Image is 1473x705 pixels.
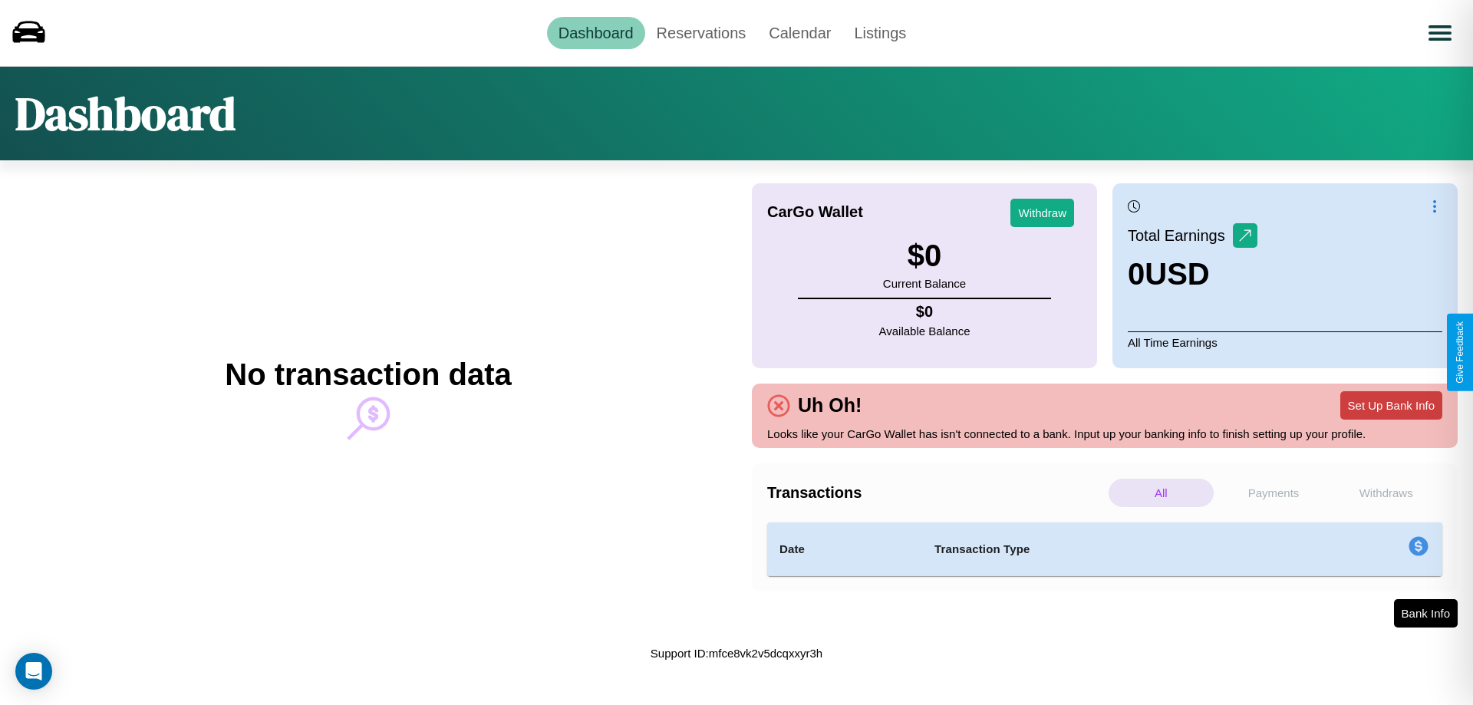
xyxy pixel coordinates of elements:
[1128,222,1233,249] p: Total Earnings
[1419,12,1461,54] button: Open menu
[225,357,511,392] h2: No transaction data
[767,423,1442,444] p: Looks like your CarGo Wallet has isn't connected to a bank. Input up your banking info to finish ...
[1128,331,1442,353] p: All Time Earnings
[15,82,236,145] h1: Dashboard
[767,203,863,221] h4: CarGo Wallet
[879,303,970,321] h4: $ 0
[547,17,645,49] a: Dashboard
[1109,479,1214,507] p: All
[1333,479,1438,507] p: Withdraws
[883,239,966,273] h3: $ 0
[842,17,918,49] a: Listings
[1394,599,1458,628] button: Bank Info
[883,273,966,294] p: Current Balance
[1010,199,1074,227] button: Withdraw
[757,17,842,49] a: Calendar
[879,321,970,341] p: Available Balance
[790,394,869,417] h4: Uh Oh!
[1455,321,1465,384] div: Give Feedback
[1340,391,1442,420] button: Set Up Bank Info
[767,484,1105,502] h4: Transactions
[15,653,52,690] div: Open Intercom Messenger
[1128,257,1257,292] h3: 0 USD
[934,540,1283,558] h4: Transaction Type
[779,540,910,558] h4: Date
[1221,479,1326,507] p: Payments
[651,643,822,664] p: Support ID: mfce8vk2v5dcqxxyr3h
[767,522,1442,576] table: simple table
[645,17,758,49] a: Reservations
